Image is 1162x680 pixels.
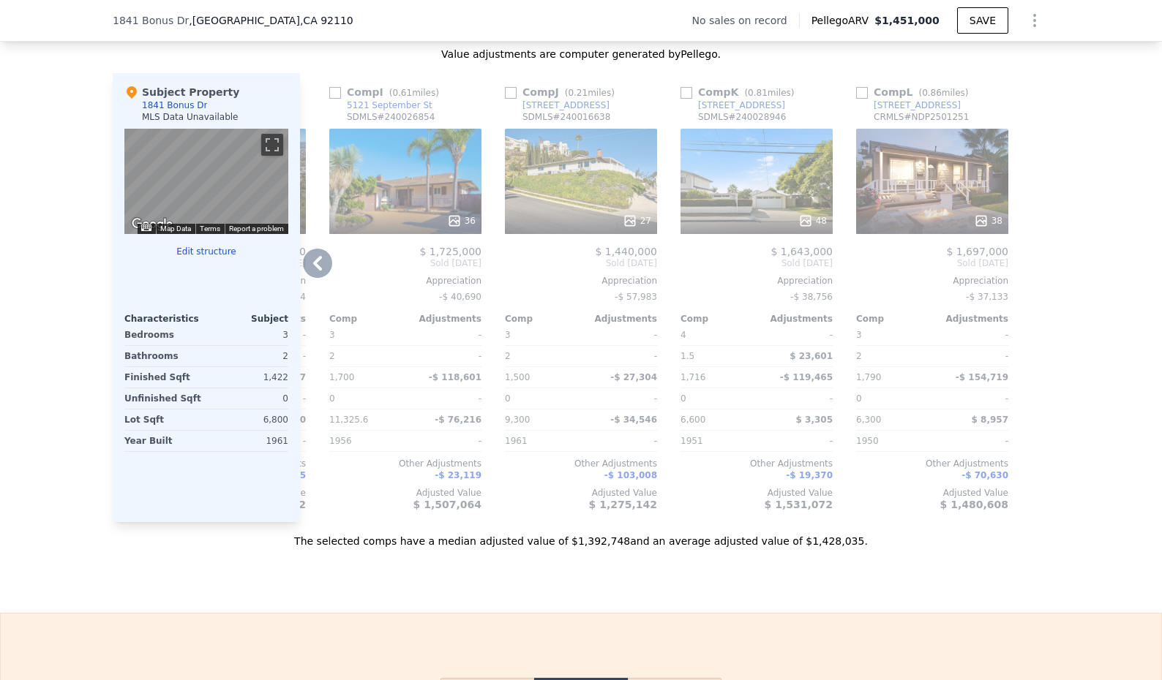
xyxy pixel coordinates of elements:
[681,257,833,269] span: Sold [DATE]
[771,246,833,257] span: $ 1,643,000
[505,257,657,269] span: Sold [DATE]
[681,85,800,99] div: Comp K
[584,388,657,409] div: -
[200,224,220,233] a: Terms
[856,458,1008,469] div: Other Adjustments
[922,88,942,98] span: 0.86
[610,372,657,382] span: -$ 27,304
[559,88,621,98] span: ( miles)
[912,88,974,98] span: ( miles)
[796,415,833,425] span: $ 3,305
[329,415,368,425] span: 11,325.6
[584,431,657,451] div: -
[856,99,961,111] a: [STREET_ADDRESS]
[142,99,207,111] div: 1841 Bonus Dr
[408,325,481,345] div: -
[347,111,435,123] div: SDMLS # 240026854
[681,275,833,287] div: Appreciation
[113,47,1049,61] div: Value adjustments are computer generated by Pellego .
[329,313,405,325] div: Comp
[329,257,481,269] span: Sold [DATE]
[329,372,354,382] span: 1,700
[615,292,657,302] span: -$ 57,983
[329,431,402,451] div: 1956
[974,214,1002,228] div: 38
[681,487,833,499] div: Adjusted Value
[966,292,1008,302] span: -$ 37,133
[447,214,476,228] div: 36
[738,88,800,98] span: ( miles)
[790,292,833,302] span: -$ 38,756
[935,431,1008,451] div: -
[681,372,705,382] span: 1,716
[681,346,754,366] div: 1.5
[435,470,481,480] span: -$ 23,119
[505,487,657,499] div: Adjusted Value
[209,346,288,366] div: 2
[329,330,335,340] span: 3
[681,458,833,469] div: Other Adjustments
[405,313,481,325] div: Adjustments
[681,330,686,340] span: 4
[209,325,288,345] div: 3
[935,388,1008,409] div: -
[505,275,657,287] div: Appreciation
[940,499,1008,510] span: $ 1,480,608
[856,415,881,425] span: 6,300
[780,372,833,382] span: -$ 119,465
[1020,6,1049,35] button: Show Options
[124,388,203,409] div: Unfinished Sqft
[856,85,975,99] div: Comp L
[505,458,657,469] div: Other Adjustments
[329,99,432,111] a: 5121 September St
[347,99,432,111] div: 5121 September St
[856,313,932,325] div: Comp
[505,313,581,325] div: Comp
[748,88,768,98] span: 0.81
[392,88,412,98] span: 0.61
[957,7,1008,34] button: SAVE
[124,313,206,325] div: Characteristics
[329,346,402,366] div: 2
[681,313,757,325] div: Comp
[589,499,657,510] span: $ 1,275,142
[413,499,481,510] span: $ 1,507,064
[856,257,1008,269] span: Sold [DATE]
[408,388,481,409] div: -
[856,393,862,404] span: 0
[408,431,481,451] div: -
[856,372,881,382] span: 1,790
[209,409,288,430] div: 6,800
[124,129,288,234] div: Street View
[935,346,1008,366] div: -
[874,111,969,123] div: CRMLS # NDP2501251
[681,415,705,425] span: 6,600
[141,224,151,231] button: Keyboard shortcuts
[581,313,657,325] div: Adjustments
[584,346,657,366] div: -
[419,246,481,257] span: $ 1,725,000
[760,388,833,409] div: -
[124,431,203,451] div: Year Built
[698,111,786,123] div: SDMLS # 240028946
[811,13,875,28] span: Pellego ARV
[505,99,610,111] a: [STREET_ADDRESS]
[439,292,481,302] span: -$ 40,690
[505,330,511,340] span: 3
[522,111,610,123] div: SDMLS # 240016638
[932,313,1008,325] div: Adjustments
[505,372,530,382] span: 1,500
[142,111,239,123] div: MLS Data Unavailable
[124,346,203,366] div: Bathrooms
[798,214,827,228] div: 48
[681,431,754,451] div: 1951
[786,470,833,480] span: -$ 19,370
[856,330,862,340] span: 3
[505,393,511,404] span: 0
[698,99,785,111] div: [STREET_ADDRESS]
[408,346,481,366] div: -
[972,415,1008,425] span: $ 8,957
[874,15,940,26] span: $1,451,000
[113,13,189,28] span: 1841 Bonus Dr
[522,99,610,111] div: [STREET_ADDRESS]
